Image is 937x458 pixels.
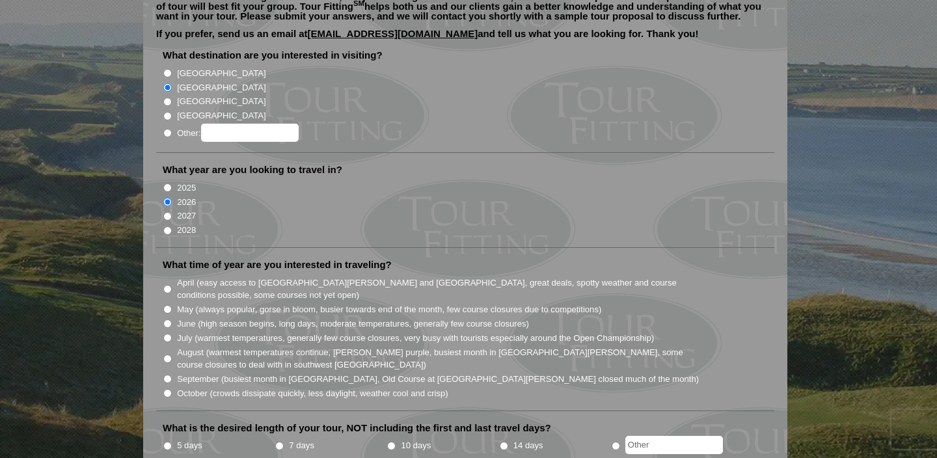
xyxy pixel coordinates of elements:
[177,346,700,371] label: August (warmest temperatures continue, [PERSON_NAME] purple, busiest month in [GEOGRAPHIC_DATA][P...
[401,439,431,452] label: 10 days
[163,163,342,176] label: What year are you looking to travel in?
[177,95,265,108] label: [GEOGRAPHIC_DATA]
[163,258,392,271] label: What time of year are you interested in traveling?
[177,332,654,345] label: July (warmest temperatures, generally few course closures, very busy with tourists especially aro...
[513,439,543,452] label: 14 days
[625,436,723,454] input: Other
[177,109,265,122] label: [GEOGRAPHIC_DATA]
[163,422,551,435] label: What is the desired length of your tour, NOT including the first and last travel days?
[177,224,196,237] label: 2028
[177,209,196,222] label: 2027
[177,67,265,80] label: [GEOGRAPHIC_DATA]
[289,439,314,452] label: 7 days
[177,303,601,316] label: May (always popular, gorse in bloom, busier towards end of the month, few course closures due to ...
[163,49,383,62] label: What destination are you interested in visiting?
[177,182,196,195] label: 2025
[156,29,774,48] p: If you prefer, send us an email at and tell us what you are looking for. Thank you!
[177,276,700,302] label: April (easy access to [GEOGRAPHIC_DATA][PERSON_NAME] and [GEOGRAPHIC_DATA], great deals, spotty w...
[308,28,478,39] a: [EMAIL_ADDRESS][DOMAIN_NAME]
[177,317,529,330] label: June (high season begins, long days, moderate temperatures, generally few course closures)
[177,81,265,94] label: [GEOGRAPHIC_DATA]
[201,124,299,142] input: Other:
[177,387,448,400] label: October (crowds dissipate quickly, less daylight, weather cool and crisp)
[177,439,202,452] label: 5 days
[177,124,298,142] label: Other:
[177,373,699,386] label: September (busiest month in [GEOGRAPHIC_DATA], Old Course at [GEOGRAPHIC_DATA][PERSON_NAME] close...
[177,196,196,209] label: 2026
